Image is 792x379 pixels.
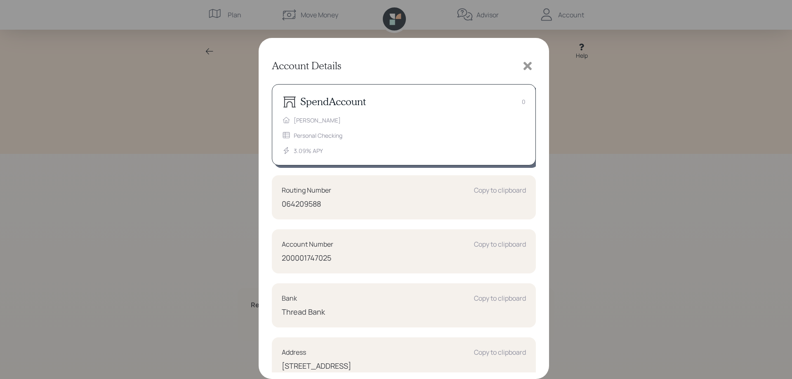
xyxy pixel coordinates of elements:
[294,146,323,155] div: 3.09 % APY
[300,96,366,108] h3: Spend Account
[282,293,297,303] div: Bank
[474,347,526,357] div: Copy to clipboard
[474,185,526,195] div: Copy to clipboard
[282,198,526,210] div: 064209588
[282,239,333,249] div: Account Number
[282,347,306,357] div: Address
[474,239,526,249] div: Copy to clipboard
[294,131,342,140] div: Personal Checking
[272,60,341,72] h3: Account Details
[282,185,331,195] div: Routing Number
[294,116,341,125] div: [PERSON_NAME]
[282,306,526,318] div: Thread Bank
[282,252,526,264] div: 200001747025
[522,97,526,106] div: 0
[282,360,526,372] div: [STREET_ADDRESS]
[474,293,526,303] div: Copy to clipboard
